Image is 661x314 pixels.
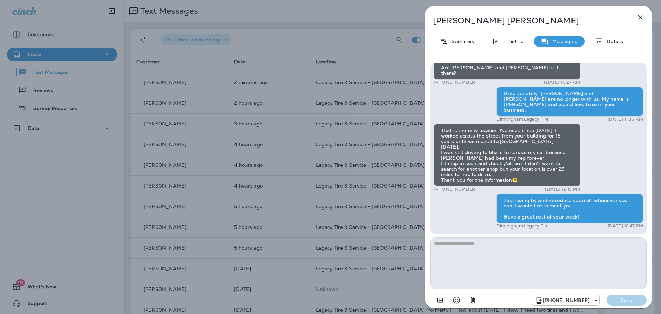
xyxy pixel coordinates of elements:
p: [PHONE_NUMBER] [434,80,477,85]
p: [PHONE_NUMBER] [434,186,477,192]
p: Birmingham Legacy Tire [496,117,548,122]
p: Birmingham Legacy Tire [496,223,548,229]
p: Summary [448,39,475,44]
div: +1 (205) 606-2088 [532,296,599,304]
button: Add in a premade template [433,293,447,307]
p: [DATE] 12:47 PM [608,223,643,229]
div: Just swing by and introduce yourself whenever you can, I would like to meet you. Have a great res... [496,194,643,223]
p: [DATE] 10:27 AM [544,80,580,85]
p: Details [603,39,623,44]
button: Select an emoji [450,293,463,307]
p: [DATE] 11:36 AM [608,117,643,122]
div: Are [PERSON_NAME] and [PERSON_NAME] still there? [434,61,580,80]
p: Timeline [500,39,523,44]
p: [DATE] 12:15 PM [545,186,580,192]
p: [PERSON_NAME] [PERSON_NAME] [433,16,621,26]
div: Unfortunately, [PERSON_NAME] and [PERSON_NAME] are no longer with us. My name is [PERSON_NAME] an... [496,87,643,117]
p: Messaging [549,39,578,44]
div: That is the only location I've used since [DATE]. I worked across the street from your building f... [434,124,580,186]
p: [PHONE_NUMBER] [543,297,590,303]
